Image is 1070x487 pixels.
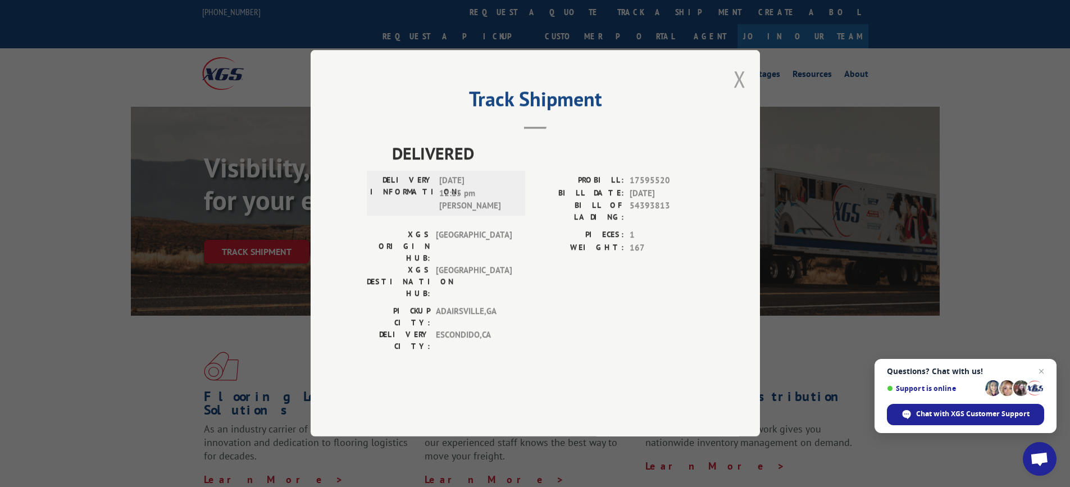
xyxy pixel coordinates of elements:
[1023,442,1057,476] div: Open chat
[630,229,704,242] span: 1
[392,141,704,166] span: DELIVERED
[630,187,704,200] span: [DATE]
[887,404,1044,425] div: Chat with XGS Customer Support
[630,242,704,254] span: 167
[370,175,434,213] label: DELIVERY INFORMATION:
[887,367,1044,376] span: Questions? Chat with us!
[436,265,512,300] span: [GEOGRAPHIC_DATA]
[734,64,746,94] button: Close modal
[436,306,512,329] span: ADAIRSVILLE , GA
[630,175,704,188] span: 17595520
[367,229,430,265] label: XGS ORIGIN HUB:
[367,265,430,300] label: XGS DESTINATION HUB:
[1035,365,1048,378] span: Close chat
[916,409,1030,419] span: Chat with XGS Customer Support
[887,384,981,393] span: Support is online
[367,329,430,353] label: DELIVERY CITY:
[535,187,624,200] label: BILL DATE:
[367,306,430,329] label: PICKUP CITY:
[367,91,704,112] h2: Track Shipment
[535,175,624,188] label: PROBILL:
[436,329,512,353] span: ESCONDIDO , CA
[436,229,512,265] span: [GEOGRAPHIC_DATA]
[535,200,624,224] label: BILL OF LADING:
[535,229,624,242] label: PIECES:
[630,200,704,224] span: 54393813
[535,242,624,254] label: WEIGHT:
[439,175,515,213] span: [DATE] 12:15 pm [PERSON_NAME]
